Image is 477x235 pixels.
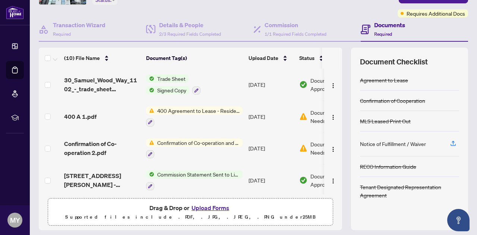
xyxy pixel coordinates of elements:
img: Document Status [299,144,307,152]
img: Status Icon [146,86,154,94]
span: 400 Agreement to Lease - Residential [154,107,243,115]
span: Document Needs Work [310,108,349,125]
h4: Commission [265,20,326,29]
img: Status Icon [146,170,154,178]
div: Tenant Designated Representation Agreement [360,183,459,199]
span: Status [299,54,315,62]
h4: Documents [374,20,405,29]
button: Status IconConfirmation of Co-operation and Representation—Buyer/Seller [146,139,243,159]
button: Logo [327,142,339,154]
span: Upload Date [249,54,278,62]
img: Status Icon [146,74,154,83]
th: Status [296,48,360,69]
button: Logo [327,174,339,186]
td: [DATE] [246,69,296,101]
span: Document Needs Work [310,140,349,156]
td: [DATE] [246,133,296,165]
span: [STREET_ADDRESS][PERSON_NAME] - commission statement to listing brokerage.pdf [64,171,140,189]
span: 2/3 Required Fields Completed [159,31,221,37]
button: Status IconCommission Statement Sent to Listing Brokerage [146,170,243,190]
button: Open asap [447,209,470,231]
h4: Details & People [159,20,221,29]
span: Requires Additional Docs [407,9,465,18]
img: logo [6,6,24,19]
img: Status Icon [146,139,154,147]
img: Logo [330,146,336,152]
span: Drag & Drop or [149,203,231,213]
img: Status Icon [146,107,154,115]
span: 1/1 Required Fields Completed [265,31,326,37]
button: Status IconTrade SheetStatus IconSigned Copy [146,74,200,95]
img: Logo [330,83,336,89]
span: MY [10,215,20,225]
span: Trade Sheet [154,74,189,83]
th: Upload Date [246,48,296,69]
span: Document Checklist [360,57,428,67]
p: Supported files include .PDF, .JPG, .JPEG, .PNG under 25 MB [53,213,328,222]
img: Document Status [299,176,307,184]
span: Drag & Drop orUpload FormsSupported files include .PDF, .JPG, .JPEG, .PNG under25MB [48,199,333,226]
div: Notice of Fulfillment / Waiver [360,140,426,148]
span: Required [374,31,392,37]
img: Document Status [299,112,307,121]
h4: Transaction Wizard [53,20,105,29]
div: RECO Information Guide [360,162,416,171]
td: [DATE] [246,164,296,196]
img: Document Status [299,80,307,89]
button: Status Icon400 Agreement to Lease - Residential [146,107,243,127]
td: [DATE] [246,101,296,133]
div: Agreement to Lease [360,76,408,84]
span: 30_Samuel_Wood_Way_1102_-_trade_sheet signed.pdf [64,76,140,93]
span: Commission Statement Sent to Listing Brokerage [154,170,243,178]
div: MLS Leased Print Out [360,117,411,125]
th: (10) File Name [61,48,143,69]
th: Document Tag(s) [143,48,246,69]
span: (10) File Name [64,54,100,62]
span: Required [53,31,71,37]
span: Signed Copy [154,86,189,94]
span: Document Approved [310,76,357,93]
img: Logo [330,114,336,120]
span: Document Approved [310,172,357,188]
span: Confirmation of Co-operation and Representation—Buyer/Seller [154,139,243,147]
button: Upload Forms [189,203,231,213]
div: Confirmation of Cooperation [360,96,425,105]
span: 400 A 1.pdf [64,112,97,121]
button: Logo [327,111,339,123]
button: Logo [327,79,339,90]
img: Logo [330,178,336,184]
span: Confirmation of Co-operation 2.pdf [64,139,140,157]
